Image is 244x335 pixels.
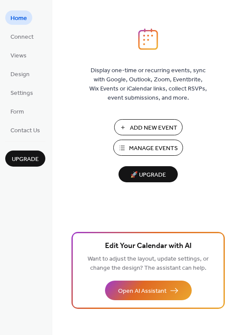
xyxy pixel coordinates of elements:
[5,123,45,137] a: Contact Us
[105,240,192,252] span: Edit Your Calendar with AI
[12,155,39,164] span: Upgrade
[124,169,173,181] span: 🚀 Upgrade
[10,107,24,117] span: Form
[5,48,32,62] a: Views
[10,89,33,98] span: Settings
[10,33,34,42] span: Connect
[5,29,39,44] a: Connect
[5,67,35,81] a: Design
[114,119,183,135] button: Add New Event
[113,140,183,156] button: Manage Events
[130,124,177,133] span: Add New Event
[105,281,192,300] button: Open AI Assistant
[89,66,207,103] span: Display one-time or recurring events, sync with Google, Outlook, Zoom, Eventbrite, Wix Events or ...
[5,104,29,118] a: Form
[119,166,178,182] button: 🚀 Upgrade
[10,70,30,79] span: Design
[88,253,209,274] span: Want to adjust the layout, update settings, or change the design? The assistant can help.
[5,151,45,167] button: Upgrade
[10,126,40,135] span: Contact Us
[118,287,166,296] span: Open AI Assistant
[10,51,27,60] span: Views
[10,14,27,23] span: Home
[138,28,158,50] img: logo_icon.svg
[5,10,32,25] a: Home
[129,144,178,153] span: Manage Events
[5,85,38,100] a: Settings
